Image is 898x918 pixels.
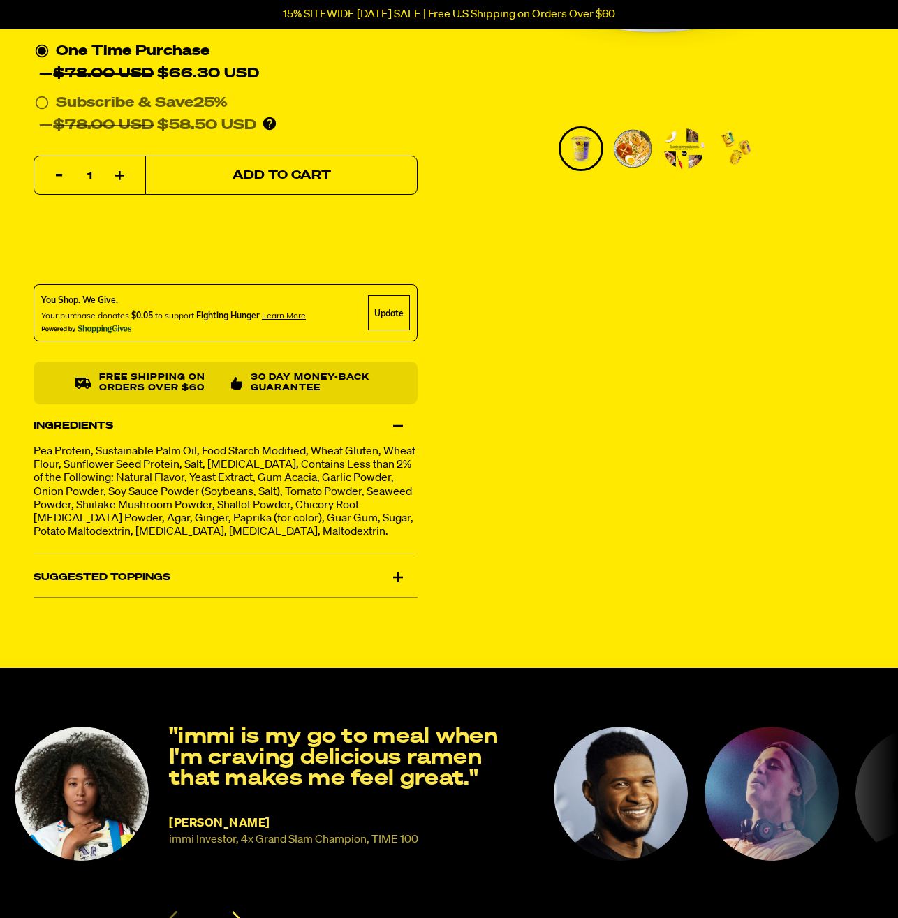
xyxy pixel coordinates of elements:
[99,373,220,394] p: Free shipping on orders over $60
[34,445,418,539] p: Pea Protein, Sustainable Palm Oil, Food Starch Modified, Wheat Gluten, Wheat Flour, Sunflower See...
[41,325,132,334] img: Powered By ShoppingGives
[612,128,653,169] img: Roasted "Pork" Tonkotsu Cup Ramen
[705,727,839,861] img: KYGO
[53,119,256,133] span: $58.50 USD
[41,311,129,321] span: Your purchase donates
[15,727,149,861] img: Naomi Osaka
[196,311,260,321] span: Fighting Hunger
[559,126,603,171] li: Go to slide 1
[283,8,615,21] p: 15% SITEWIDE [DATE] SALE | Free U.S Shipping on Orders Over $60
[561,128,601,169] img: Roasted "Pork" Tonkotsu Cup Ramen
[169,834,418,847] small: immi Investor, 4x Grand Slam Champion, TIME 100
[53,67,259,81] span: $66.30 USD
[233,170,331,182] span: Add to Cart
[610,126,655,171] li: Go to slide 2
[664,128,705,169] img: Roasted "Pork" Tonkotsu Cup Ramen
[145,156,418,195] button: Add to Cart
[56,92,228,114] div: Subscribe & Save
[169,817,270,829] span: [PERSON_NAME]
[251,373,376,394] p: 30 Day Money-Back Guarantee
[193,96,228,110] span: 25%
[155,311,194,321] span: to support
[39,63,259,85] div: —
[53,119,154,133] del: $78.00 USD
[131,311,153,321] span: $0.05
[716,128,756,169] img: Roasted "Pork" Tonkotsu Cup Ramen
[448,126,863,171] div: PDP main carousel thumbnails
[554,727,688,861] img: Naomi Osaka
[169,727,536,790] p: "immi is my go to meal when I'm craving delicious ramen that makes me feel great."
[662,126,707,171] li: Go to slide 3
[34,406,418,445] div: Ingredients
[34,558,418,597] div: Suggested Toppings
[262,311,306,321] span: Learn more about donating
[53,67,154,81] del: $78.00 USD
[35,40,416,85] div: One Time Purchase
[368,296,410,331] div: Update Cause Button
[43,157,137,196] input: quantity
[39,114,256,137] div: —
[714,126,758,171] li: Go to slide 4
[41,295,306,307] div: You Shop. We Give.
